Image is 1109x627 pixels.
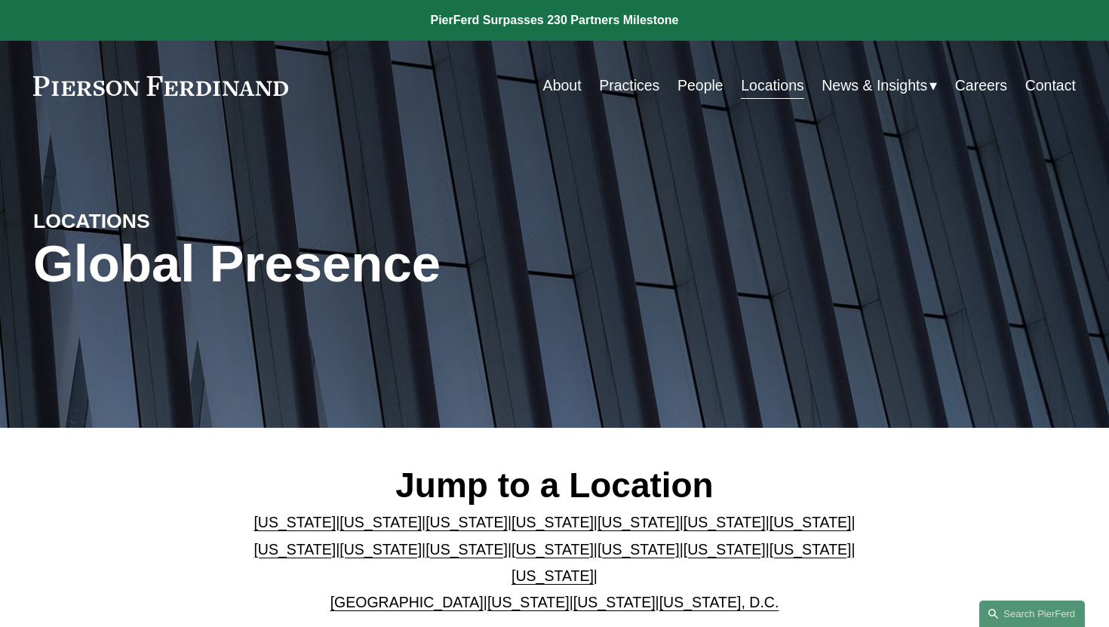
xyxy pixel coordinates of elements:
h1: Global Presence [33,235,728,294]
a: [US_STATE] [253,541,336,558]
a: [US_STATE] [573,594,656,610]
a: About [543,71,582,100]
a: [US_STATE] [511,541,594,558]
a: [US_STATE] [253,514,336,530]
a: [US_STATE] [598,541,680,558]
a: Contact [1025,71,1076,100]
a: [US_STATE] [770,514,852,530]
a: [US_STATE] [770,541,852,558]
a: [US_STATE] [511,567,594,584]
h2: Jump to a Location [250,465,859,507]
a: [US_STATE] [425,541,508,558]
a: [GEOGRAPHIC_DATA] [330,594,484,610]
a: [US_STATE] [684,514,766,530]
a: [US_STATE] [684,541,766,558]
p: | | | | | | | | | | | | | | | | | | [250,509,859,616]
a: Search this site [979,601,1085,627]
a: Careers [955,71,1007,100]
a: [US_STATE], D.C. [659,594,779,610]
span: News & Insights [822,72,927,99]
h4: LOCATIONS [33,209,293,235]
a: [US_STATE] [511,514,594,530]
a: [US_STATE] [339,541,422,558]
a: Locations [741,71,804,100]
a: folder dropdown [822,71,937,100]
a: People [677,71,723,100]
a: [US_STATE] [598,514,680,530]
a: [US_STATE] [487,594,570,610]
a: [US_STATE] [425,514,508,530]
a: [US_STATE] [339,514,422,530]
a: Practices [599,71,659,100]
